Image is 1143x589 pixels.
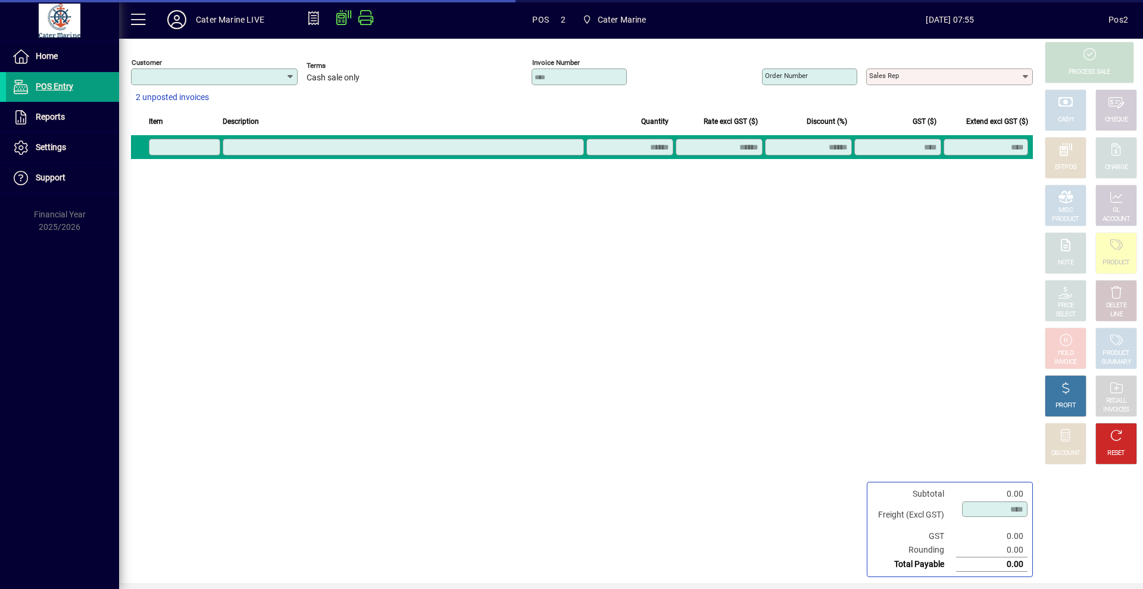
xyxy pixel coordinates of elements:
mat-label: Sales rep [869,71,899,80]
div: CHEQUE [1105,116,1128,124]
div: PROFIT [1055,401,1076,410]
div: Cater Marine LIVE [196,10,264,29]
div: RESET [1107,449,1125,458]
div: LINE [1110,310,1122,319]
div: PROCESS SALE [1069,68,1110,77]
td: Total Payable [872,557,956,572]
span: Reports [36,112,65,121]
span: GST ($) [913,115,936,128]
span: Home [36,51,58,61]
a: Reports [6,102,119,132]
div: PRICE [1058,301,1074,310]
div: PRODUCT [1103,258,1129,267]
td: 0.00 [956,487,1028,501]
span: POS Entry [36,82,73,91]
span: Cater Marine [577,9,651,30]
td: 0.00 [956,529,1028,543]
span: [DATE] 07:55 [792,10,1109,29]
div: CHARGE [1105,163,1128,172]
span: Extend excl GST ($) [966,115,1028,128]
td: 0.00 [956,543,1028,557]
span: Quantity [641,115,669,128]
div: DELETE [1106,301,1126,310]
mat-label: Order number [765,71,808,80]
div: SELECT [1055,310,1076,319]
td: GST [872,529,956,543]
div: PRODUCT [1103,349,1129,358]
div: INVOICES [1103,406,1129,415]
span: 2 unposted invoices [136,91,209,104]
span: Cash sale only [307,73,360,83]
span: Terms [307,62,378,70]
div: SUMMARY [1101,358,1131,367]
div: HOLD [1058,349,1073,358]
span: Cater Marine [598,10,647,29]
div: DISCOUNT [1051,449,1080,458]
div: Pos2 [1108,10,1128,29]
span: Settings [36,142,66,152]
button: Profile [158,9,196,30]
a: Settings [6,133,119,163]
div: RECALL [1106,397,1127,406]
td: 0.00 [956,557,1028,572]
a: Home [6,42,119,71]
span: 2 [561,10,566,29]
div: PRODUCT [1052,215,1079,224]
span: Support [36,173,65,182]
div: INVOICE [1054,358,1076,367]
a: Support [6,163,119,193]
div: MISC [1058,206,1073,215]
mat-label: Invoice number [532,58,580,67]
span: Item [149,115,163,128]
div: CASH [1058,116,1073,124]
div: NOTE [1058,258,1073,267]
mat-label: Customer [132,58,162,67]
div: GL [1113,206,1120,215]
span: Description [223,115,259,128]
td: Rounding [872,543,956,557]
button: 2 unposted invoices [131,87,214,108]
div: EFTPOS [1055,163,1077,172]
td: Subtotal [872,487,956,501]
td: Freight (Excl GST) [872,501,956,529]
div: ACCOUNT [1103,215,1130,224]
span: Discount (%) [807,115,847,128]
span: Rate excl GST ($) [704,115,758,128]
span: POS [532,10,549,29]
